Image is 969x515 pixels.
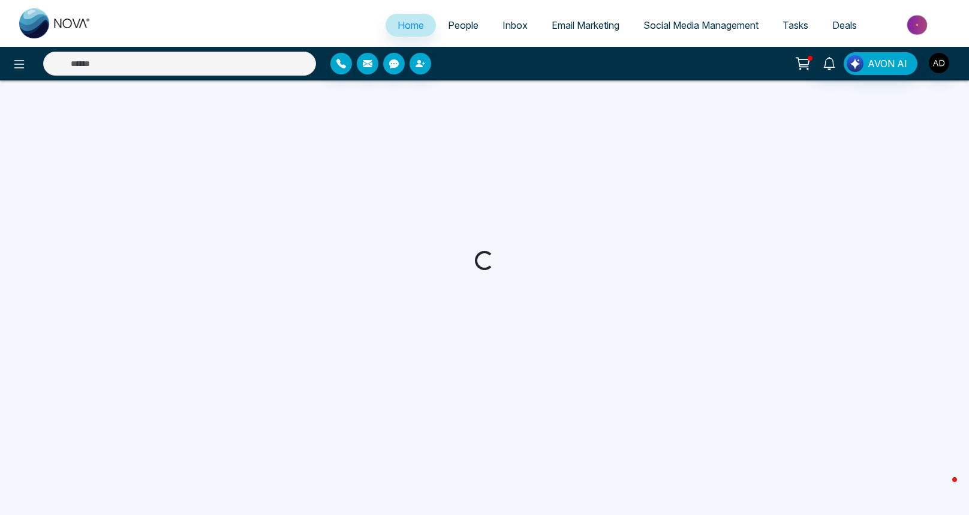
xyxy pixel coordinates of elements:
img: Lead Flow [847,55,863,72]
iframe: Intercom live chat [928,474,957,503]
span: Tasks [783,19,808,31]
span: Deals [832,19,857,31]
a: Inbox [490,14,540,37]
a: People [436,14,490,37]
span: Social Media Management [643,19,759,31]
a: Email Marketing [540,14,631,37]
span: AVON AI [868,56,907,71]
img: Nova CRM Logo [19,8,91,38]
a: Social Media Management [631,14,771,37]
a: Home [386,14,436,37]
img: User Avatar [929,53,949,73]
img: Market-place.gif [875,11,962,38]
span: Email Marketing [552,19,619,31]
a: Tasks [771,14,820,37]
button: AVON AI [844,52,917,75]
span: People [448,19,479,31]
a: Deals [820,14,869,37]
span: Inbox [502,19,528,31]
span: Home [398,19,424,31]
